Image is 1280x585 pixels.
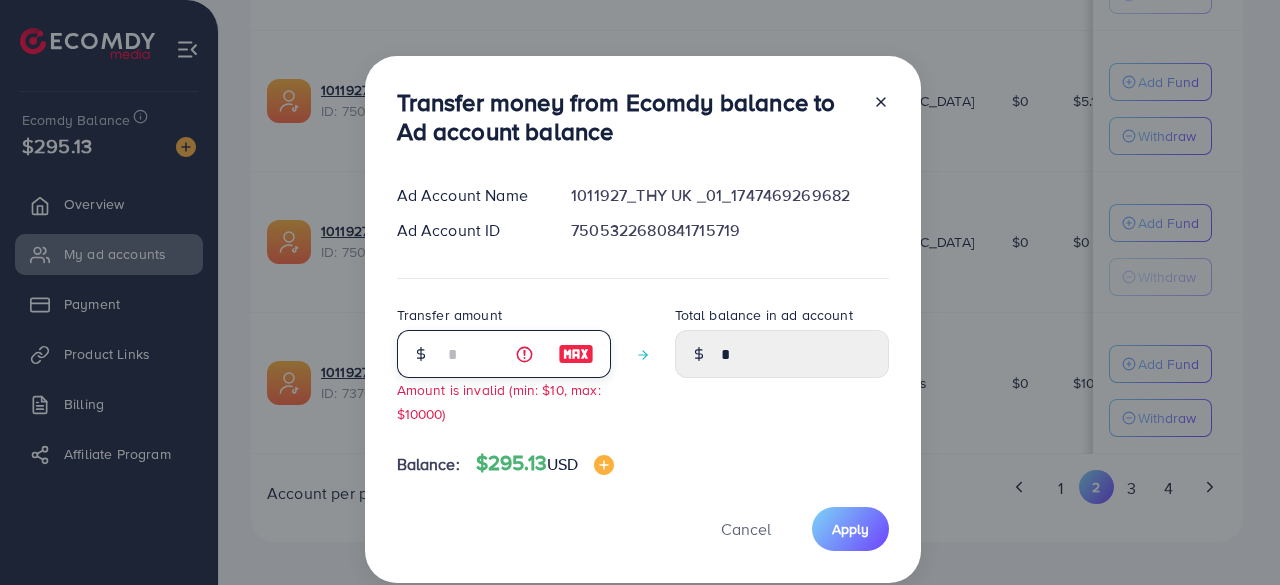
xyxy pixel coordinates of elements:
[381,184,556,207] div: Ad Account Name
[397,453,460,476] span: Balance:
[812,507,889,550] button: Apply
[696,507,796,550] button: Cancel
[547,453,578,475] span: USD
[381,219,556,242] div: Ad Account ID
[721,518,771,540] span: Cancel
[397,305,502,325] label: Transfer amount
[558,342,594,366] img: image
[397,88,857,146] h3: Transfer money from Ecomdy balance to Ad account balance
[832,519,869,539] span: Apply
[1195,495,1265,570] iframe: Chat
[555,184,904,207] div: 1011927_THY UK _01_1747469269682
[476,451,615,476] h4: $295.13
[555,219,904,242] div: 7505322680841715719
[675,305,853,325] label: Total balance in ad account
[594,455,614,475] img: image
[397,380,601,422] small: Amount is invalid (min: $10, max: $10000)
